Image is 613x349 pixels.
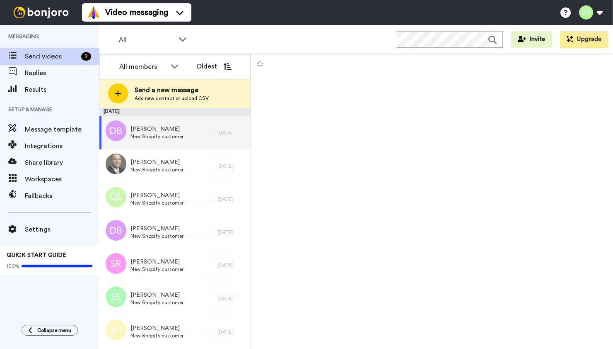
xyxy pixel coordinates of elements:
img: 9fdc2e8f-8df0-47ed-b004-46991cb75e7f.jpg [106,154,126,174]
span: [PERSON_NAME] [130,258,183,266]
div: [DATE] [217,329,246,335]
span: Fallbacks [25,191,99,201]
span: [PERSON_NAME] [130,158,183,166]
span: New Shopify customer [130,233,183,239]
span: New Shopify customer [130,133,183,140]
img: ql.png [106,187,126,207]
div: 9 [81,52,91,61]
div: [DATE] [217,129,246,136]
img: sr.png [106,253,126,274]
span: Video messaging [105,7,168,18]
div: All members [119,62,167,72]
div: [DATE] [217,163,246,169]
img: db.png [106,220,126,241]
span: Add new contact or upload CSV [135,95,209,102]
span: New Shopify customer [130,166,183,173]
img: ss.png [106,286,126,307]
span: Integrations [25,141,99,151]
span: [PERSON_NAME] [130,291,183,299]
span: [PERSON_NAME] [130,225,183,233]
button: Collapse menu [22,325,78,336]
span: [PERSON_NAME] [130,125,183,133]
button: Invite [511,31,552,48]
span: Results [25,85,99,95]
div: [DATE] [217,262,246,269]
div: [DATE] [217,295,246,302]
span: 100% [7,263,19,269]
div: [DATE] [217,196,246,203]
span: Send a new message [135,85,209,95]
span: New Shopify customer [130,266,183,273]
span: New Shopify customer [130,200,183,206]
button: Oldest [190,58,238,75]
span: Collapse menu [37,327,71,334]
span: QUICK START GUIDE [7,252,66,258]
span: Workspaces [25,174,99,184]
span: Send videos [25,51,78,61]
div: [DATE] [217,229,246,236]
img: jh.png [106,320,126,340]
div: [DATE] [99,108,251,116]
span: Message template [25,124,99,134]
img: db.png [106,120,126,141]
span: Share library [25,158,99,168]
img: vm-color.svg [87,6,100,19]
span: Replies [25,68,99,78]
button: Upgrade [560,31,608,48]
span: All [119,35,174,45]
span: New Shopify customer [130,332,183,339]
span: Settings [25,225,99,234]
span: [PERSON_NAME] [130,191,183,200]
span: New Shopify customer [130,299,183,306]
img: bj-logo-header-white.svg [10,7,72,18]
span: [PERSON_NAME] [130,324,183,332]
